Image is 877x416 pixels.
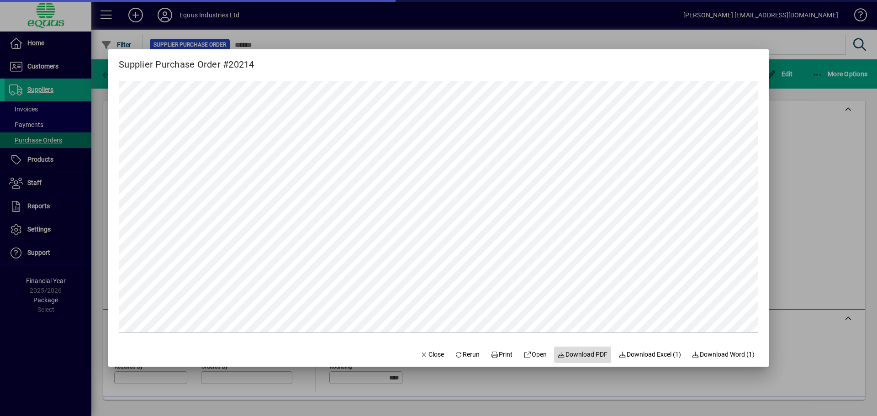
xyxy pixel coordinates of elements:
[554,347,612,363] a: Download PDF
[618,350,681,359] span: Download Excel (1)
[487,347,516,363] button: Print
[520,347,550,363] a: Open
[417,347,448,363] button: Close
[688,347,759,363] button: Download Word (1)
[692,350,755,359] span: Download Word (1)
[455,350,480,359] span: Rerun
[420,350,444,359] span: Close
[108,49,265,72] h2: Supplier Purchase Order #20214
[523,350,547,359] span: Open
[558,350,608,359] span: Download PDF
[491,350,512,359] span: Print
[615,347,685,363] button: Download Excel (1)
